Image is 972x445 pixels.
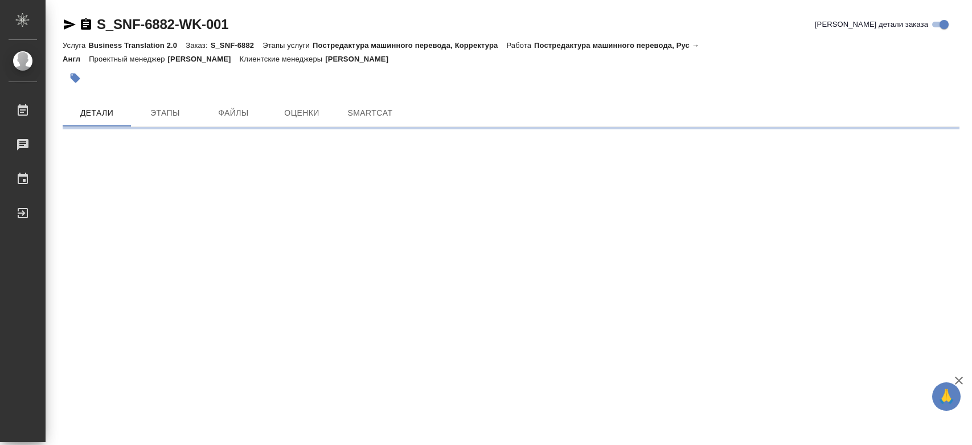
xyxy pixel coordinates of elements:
p: [PERSON_NAME] [325,55,397,63]
p: Проектный менеджер [89,55,167,63]
span: Этапы [138,106,192,120]
p: Business Translation 2.0 [88,41,186,50]
p: Клиентские менеджеры [240,55,326,63]
span: [PERSON_NAME] детали заказа [815,19,928,30]
p: Услуга [63,41,88,50]
span: Оценки [274,106,329,120]
button: Добавить тэг [63,66,88,91]
span: Файлы [206,106,261,120]
p: S_SNF-6882 [211,41,263,50]
p: [PERSON_NAME] [168,55,240,63]
p: Заказ: [186,41,210,50]
button: Скопировать ссылку [79,18,93,31]
span: 🙏 [937,385,956,409]
span: SmartCat [343,106,397,120]
button: 🙏 [932,382,961,411]
a: S_SNF-6882-WK-001 [97,17,228,32]
p: Работа [506,41,534,50]
button: Скопировать ссылку для ЯМессенджера [63,18,76,31]
p: Постредактура машинного перевода, Корректура [313,41,506,50]
span: Детали [69,106,124,120]
p: Этапы услуги [263,41,313,50]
